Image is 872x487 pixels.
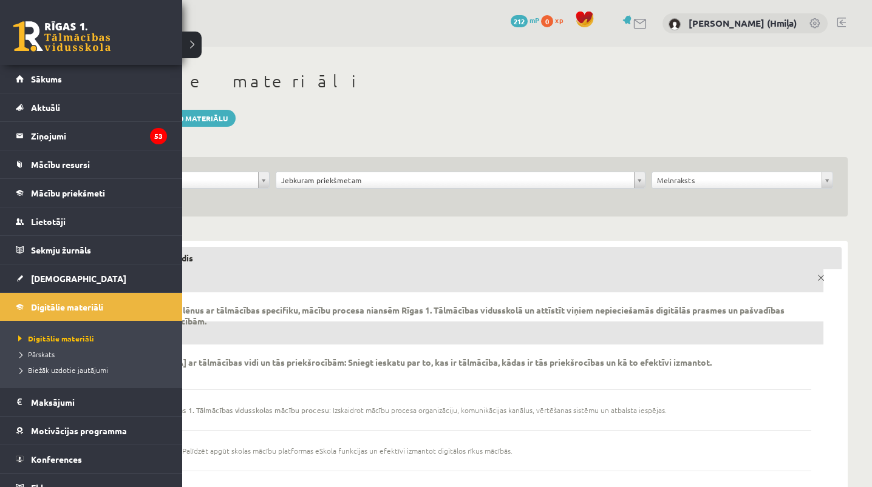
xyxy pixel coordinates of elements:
[530,15,539,25] span: mP
[31,454,82,465] span: Konferences
[31,159,90,170] span: Mācību resursi
[15,333,170,344] a: Digitālie materiāli
[31,388,167,416] legend: Maksājumi
[689,17,797,29] a: [PERSON_NAME] (Hmiļa)
[16,93,167,121] a: Aktuāli
[541,15,553,27] span: 0
[13,21,111,52] a: Rīgas 1. Tālmācības vidusskola
[73,71,848,92] h1: Digitālie materiāli
[541,15,569,25] a: 0 xp
[281,172,629,188] span: Jebkuram priekšmetam
[15,334,94,343] span: Digitālie materiāli
[79,247,842,270] h3: Mans tālmācības ceļvedis
[276,172,645,188] a: Jebkuram priekšmetam
[31,122,167,150] legend: Ziņojumi
[15,364,170,375] a: Biežāk uzdotie jautājumi
[16,207,167,235] a: Lietotāji
[16,122,167,150] a: Ziņojumi53
[16,388,167,416] a: Maksājumi
[31,102,60,113] span: Aktuāli
[16,293,167,321] a: Digitālie materiāli
[31,425,127,436] span: Motivācijas programma
[91,304,811,326] p: Iepazīstināt jaunos skolēnus ar tālmācības specifiku, mācību procesa niansēm Rīgas 1. Tālmācības ...
[31,187,105,198] span: Mācību priekšmeti
[91,357,344,368] strong: [DEMOGRAPHIC_DATA] ar tālmācības vidi un tās priekšrocībām
[16,264,167,292] a: [DEMOGRAPHIC_DATA]
[669,18,681,30] img: Anastasiia Khmil (Hmiļa)
[812,269,829,286] a: x
[15,349,55,359] span: Pārskats
[31,73,62,84] span: Sākums
[657,172,817,188] span: Melnraksts
[15,365,108,375] span: Biežāk uzdotie jautājumi
[150,128,167,144] i: 53
[511,15,539,25] a: 212 mP
[91,430,811,456] li: : Palīdzēt apgūt skolas mācību platformas eSkola funkcijas un efektīvi izmantot digitālos rīkus m...
[16,65,167,93] a: Sākums
[31,273,126,284] span: [DEMOGRAPHIC_DATA]
[91,389,811,415] li: : Izskaidrot mācību procesa organizāciju, komunikācijas kanālus, vērtēšanas sistēmu un atbalsta i...
[15,349,170,360] a: Pārskats
[16,445,167,473] a: Konferences
[16,179,167,207] a: Mācību priekšmeti
[31,216,66,227] span: Lietotāji
[31,244,91,255] span: Sekmju žurnāls
[31,301,103,312] span: Digitālie materiāli
[16,150,167,178] a: Mācību resursi
[91,357,712,368] p: : Sniegt ieskatu par to, kas ir tālmācība, kādas ir tās priekšrocības un kā to efektīvi izmantot.
[555,15,563,25] span: xp
[16,236,167,264] a: Sekmju žurnāls
[511,15,528,27] span: 212
[16,417,167,445] a: Motivācijas programma
[652,172,833,188] a: Melnraksts
[91,405,329,415] strong: Sniegt informāciju par Rīgas 1. Tālmācības vidusskolas mācību procesu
